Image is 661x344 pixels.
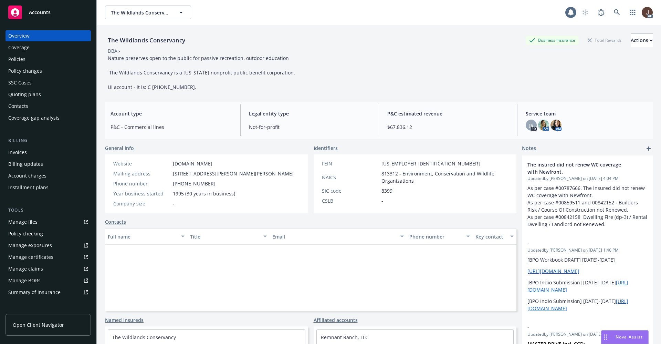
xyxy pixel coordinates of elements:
div: Billing [6,137,91,144]
span: Open Client Navigator [13,321,64,328]
div: Email [272,233,396,240]
a: Named insureds [105,316,144,324]
div: Installment plans [8,182,49,193]
a: Coverage [6,42,91,53]
div: Phone number [113,180,170,187]
div: SIC code [322,187,379,194]
div: Drag to move [601,331,610,344]
span: 813312 - Environment, Conservation and Wildlife Organizations [381,170,508,184]
a: SSC Cases [6,77,91,88]
a: Manage certificates [6,252,91,263]
a: Manage files [6,216,91,227]
div: Year business started [113,190,170,197]
div: Coverage [8,42,30,53]
img: photo [538,120,549,131]
span: - [381,197,383,204]
a: Summary of insurance [6,287,91,298]
div: Manage claims [8,263,43,274]
a: Manage exposures [6,240,91,251]
div: Business Insurance [526,36,579,44]
div: Invoices [8,147,27,158]
a: Contacts [6,101,91,112]
span: 8399 [381,187,392,194]
p: [BPO Indio Submission] [DATE]-[DATE] [527,297,647,312]
span: 1995 (30 years in business) [173,190,235,197]
div: Manage exposures [8,240,52,251]
p: [BPO Workbook DRAFT] [DATE]-[DATE] [527,256,647,263]
a: Manage BORs [6,275,91,286]
span: Notes [522,144,536,153]
a: Overview [6,30,91,41]
p: [BPO Indio Submission] [DATE]-[DATE] [527,279,647,293]
div: CSLB [322,197,379,204]
div: Manage certificates [8,252,53,263]
div: Title [190,233,259,240]
div: Website [113,160,170,167]
button: Phone number [407,228,472,245]
a: [DOMAIN_NAME] [173,160,212,167]
span: Updated by [PERSON_NAME] on [DATE] 4:04 PM [527,175,647,182]
img: photo [550,120,562,131]
a: Invoices [6,147,91,158]
a: Start snowing [578,6,592,19]
div: Policies [8,54,25,65]
div: Total Rewards [584,36,625,44]
a: Installment plans [6,182,91,193]
a: Affiliated accounts [314,316,358,324]
span: JS [529,122,533,129]
a: Policy checking [6,228,91,239]
span: Service team [526,110,647,117]
a: The Wildlands Conservancy [112,334,176,341]
div: Coverage gap analysis [8,112,60,123]
span: $67,836.12 [387,123,509,131]
div: Mailing address [113,170,170,177]
a: Policy changes [6,65,91,77]
div: DBA: - [108,47,120,54]
a: Coverage gap analysis [6,112,91,123]
div: Policy changes [8,65,42,77]
a: Account charges [6,170,91,181]
button: Actions [631,33,653,47]
span: Updated by [PERSON_NAME] on [DATE] 8:47 AM [527,331,647,337]
p: As per case #00787666, The insured did not renew WC coverage with Newfront. As per case #00859511... [527,184,647,228]
a: Quoting plans [6,89,91,100]
button: Nova Assist [601,330,649,344]
img: photo [642,7,653,18]
div: -Updatedby [PERSON_NAME] on [DATE] 1:40 PM[BPO Workbook DRAFT] [DATE]-[DATE][URL][DOMAIN_NAME][BP... [522,233,653,317]
a: Remnant Ranch, LLC [321,334,368,341]
span: Not-for-profit [249,123,370,131]
div: Overview [8,30,30,41]
span: - [527,239,629,246]
span: Identifiers [314,144,338,152]
div: The Wildlands Conservancy [105,36,188,45]
button: Email [270,228,407,245]
div: Tools [6,207,91,214]
div: Billing updates [8,159,43,170]
button: Key contact [473,228,516,245]
a: Contacts [105,218,126,225]
button: The Wildlands Conservancy [105,6,191,19]
div: Policy checking [8,228,43,239]
div: Key contact [475,233,506,240]
span: [STREET_ADDRESS][PERSON_NAME][PERSON_NAME] [173,170,294,177]
span: [US_EMPLOYER_IDENTIFICATION_NUMBER] [381,160,480,167]
button: Full name [105,228,187,245]
span: Legal entity type [249,110,370,117]
div: Manage BORs [8,275,41,286]
div: SSC Cases [8,77,32,88]
div: Manage files [8,216,38,227]
div: Contacts [8,101,28,112]
div: Phone number [409,233,462,240]
a: Manage claims [6,263,91,274]
div: Quoting plans [8,89,41,100]
a: Report a Bug [594,6,608,19]
div: Account charges [8,170,46,181]
span: The insured did not renew WC coverage with Newfront. [527,161,629,175]
div: Company size [113,200,170,207]
span: Accounts [29,10,51,15]
a: Switch app [626,6,640,19]
a: [URL][DOMAIN_NAME] [527,268,579,274]
span: Updated by [PERSON_NAME] on [DATE] 1:40 PM [527,247,647,253]
div: FEIN [322,160,379,167]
